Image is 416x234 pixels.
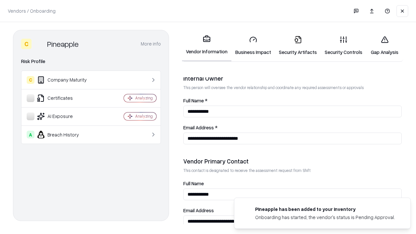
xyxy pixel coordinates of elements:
div: Breach History [27,131,104,138]
a: Vendor Information [182,30,231,61]
div: Company Maturity [27,76,104,84]
div: C [27,76,34,84]
label: Email Address * [183,125,402,130]
div: Analyzing [135,95,153,101]
a: Gap Analysis [366,31,403,61]
div: Vendor Primary Contact [183,157,402,165]
div: A [27,131,34,138]
label: Full Name * [183,98,402,103]
div: C [21,39,32,49]
img: pineappleenergy.com [242,206,250,214]
div: Internal Owner [183,74,402,82]
p: Vendors / Onboarding [8,7,56,14]
p: This contact is designated to receive the assessment request from Shift [183,168,402,173]
label: Email Address [183,208,402,213]
div: Pineapple has been added to your inventory [255,206,395,213]
div: Certificates [27,94,104,102]
div: Analyzing [135,113,153,119]
label: Full Name [183,181,402,186]
a: Security Controls [321,31,366,61]
img: Pineapple [34,39,45,49]
a: Business Impact [231,31,275,61]
a: Security Artifacts [275,31,321,61]
div: Onboarding has started, the vendor's status is Pending Approval. [255,214,395,221]
div: Pineapple [47,39,79,49]
p: This person will oversee the vendor relationship and coordinate any required assessments or appro... [183,85,402,90]
div: AI Exposure [27,112,104,120]
div: Risk Profile [21,58,161,65]
button: More info [141,38,161,50]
